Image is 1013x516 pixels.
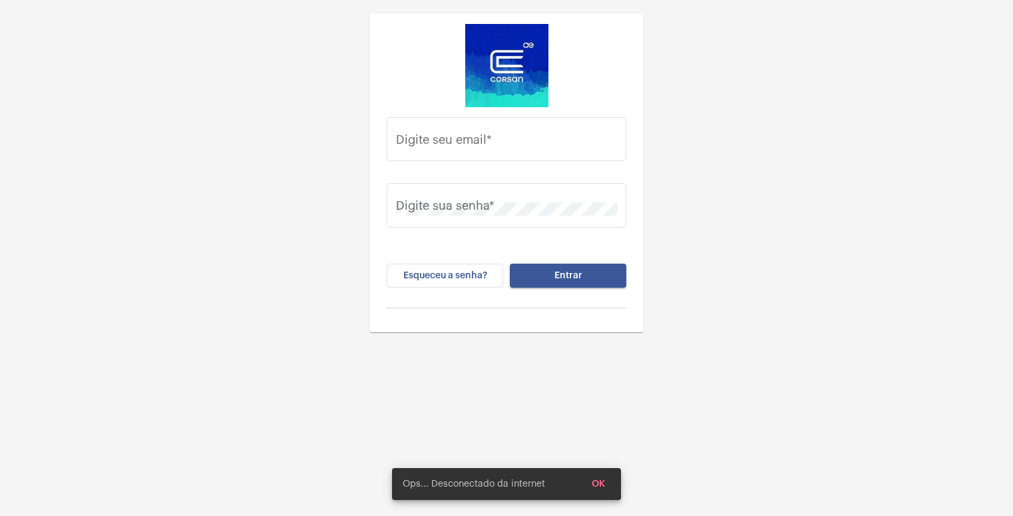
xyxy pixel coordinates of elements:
[403,477,545,491] span: Ops... Desconectado da internet
[592,479,605,489] span: OK
[387,264,503,288] button: Esqueceu a senha?
[465,24,548,107] img: d4669ae0-8c07-2337-4f67-34b0df7f5ae4.jpeg
[554,271,582,280] span: Entrar
[581,472,616,496] button: OK
[396,136,618,149] input: Digite seu email
[403,271,487,280] span: Esqueceu a senha?
[510,264,626,288] button: Entrar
